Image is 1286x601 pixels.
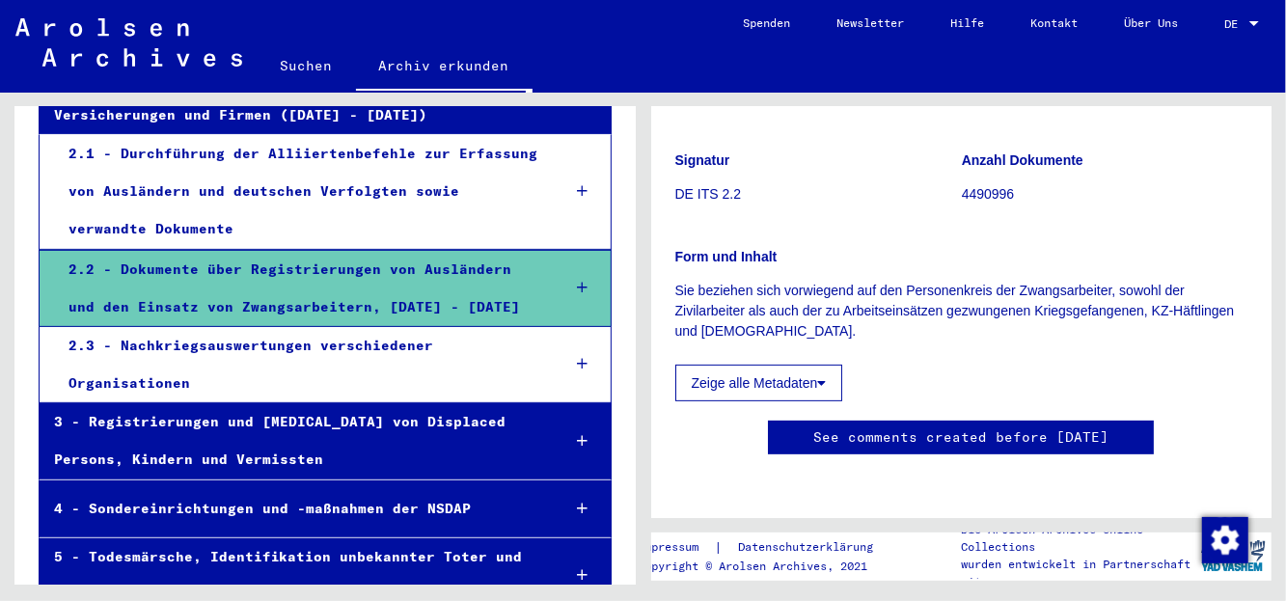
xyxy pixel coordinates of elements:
[1224,17,1245,31] span: DE
[15,18,242,67] img: Arolsen_neg.svg
[54,327,545,402] div: 2.3 - Nachkriegsauswertungen verschiedener Organisationen
[675,184,961,205] p: DE ITS 2.2
[962,184,1247,205] p: 4490996
[1201,516,1247,562] div: Zustimmung ändern
[961,556,1193,590] p: wurden entwickelt in Partnerschaft mit
[638,537,714,558] a: Impressum
[723,537,896,558] a: Datenschutzerklärung
[961,521,1193,556] p: Die Arolsen Archives Online-Collections
[1197,532,1270,580] img: yv_logo.png
[356,42,533,93] a: Archiv erkunden
[40,490,545,528] div: 4 - Sondereinrichtungen und -maßnahmen der NSDAP
[675,281,1248,341] p: Sie beziehen sich vorwiegend auf den Personenkreis der Zwangsarbeiter, sowohl der Zivilarbeiter a...
[54,135,545,249] div: 2.1 - Durchführung der Alliiertenbefehle zur Erfassung von Ausländern und deutschen Verfolgten so...
[1202,517,1248,563] img: Zustimmung ändern
[258,42,356,89] a: Suchen
[675,152,730,168] b: Signatur
[813,427,1108,448] a: See comments created before [DATE]
[962,152,1083,168] b: Anzahl Dokumente
[40,403,545,478] div: 3 - Registrierungen und [MEDICAL_DATA] von Displaced Persons, Kindern und Vermissten
[675,249,778,264] b: Form und Inhalt
[54,251,545,326] div: 2.2 - Dokumente über Registrierungen von Ausländern und den Einsatz von Zwangsarbeitern, [DATE] -...
[638,537,896,558] div: |
[638,558,896,575] p: Copyright © Arolsen Archives, 2021
[675,365,843,401] button: Zeige alle Metadaten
